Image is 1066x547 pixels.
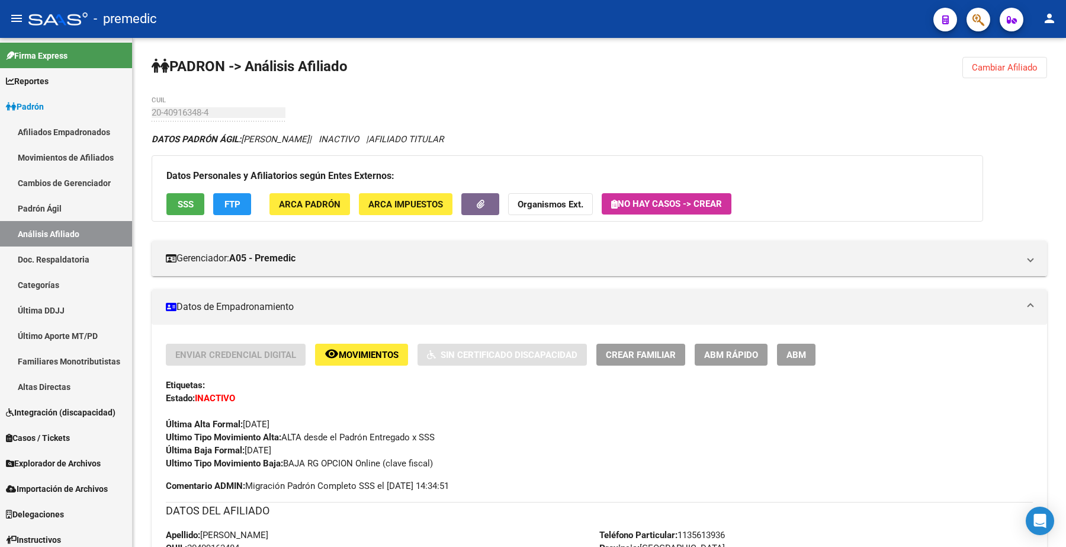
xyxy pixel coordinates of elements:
[441,350,577,360] span: Sin Certificado Discapacidad
[166,419,243,430] strong: Última Alta Formal:
[178,199,194,210] span: SSS
[962,57,1047,78] button: Cambiar Afiliado
[166,479,449,492] span: Migración Padrón Completo SSS el [DATE] 14:34:51
[166,380,205,391] strong: Etiquetas:
[786,350,806,360] span: ABM
[94,6,157,32] span: - premedic
[175,350,296,360] span: Enviar Credencial Digital
[599,530,678,540] strong: Teléfono Particular:
[166,300,1019,314] mat-panel-title: Datos de Empadronamiento
[6,49,68,62] span: Firma Express
[606,350,676,360] span: Crear Familiar
[224,199,240,210] span: FTP
[166,481,245,491] strong: Comentario ADMIN:
[166,393,195,404] strong: Estado:
[1026,507,1054,535] div: Open Intercom Messenger
[166,530,268,540] span: [PERSON_NAME]
[213,193,251,215] button: FTP
[611,199,722,209] span: No hay casos -> Crear
[152,58,348,75] strong: PADRON -> Análisis Afiliado
[152,134,309,145] span: [PERSON_NAME]
[1042,11,1057,25] mat-icon: person
[508,193,593,215] button: Organismos Ext.
[368,134,444,145] span: AFILIADO TITULAR
[152,134,241,145] strong: DATOS PADRÓN ÁGIL:
[6,457,101,470] span: Explorador de Archivos
[166,458,433,469] span: BAJA RG OPCION Online (clave fiscal)
[6,75,49,88] span: Reportes
[152,134,444,145] i: | INACTIVO |
[166,445,245,456] strong: Última Baja Formal:
[596,344,685,366] button: Crear Familiar
[166,445,271,456] span: [DATE]
[166,503,1033,519] h3: DATOS DEL AFILIADO
[166,168,968,184] h3: Datos Personales y Afiliatorios según Entes Externos:
[418,344,587,366] button: Sin Certificado Discapacidad
[704,350,758,360] span: ABM Rápido
[152,289,1047,325] mat-expansion-panel-header: Datos de Empadronamiento
[166,419,269,430] span: [DATE]
[269,193,350,215] button: ARCA Padrón
[695,344,768,366] button: ABM Rápido
[518,199,583,210] strong: Organismos Ext.
[339,350,399,360] span: Movimientos
[6,431,70,444] span: Casos / Tickets
[315,344,408,366] button: Movimientos
[9,11,24,25] mat-icon: menu
[166,432,281,443] strong: Ultimo Tipo Movimiento Alta:
[166,193,204,215] button: SSS
[6,100,44,113] span: Padrón
[602,193,731,215] button: No hay casos -> Crear
[195,393,235,404] strong: INACTIVO
[166,458,283,469] strong: Ultimo Tipo Movimiento Baja:
[152,241,1047,276] mat-expansion-panel-header: Gerenciador:A05 - Premedic
[359,193,452,215] button: ARCA Impuestos
[325,347,339,361] mat-icon: remove_red_eye
[972,62,1038,73] span: Cambiar Afiliado
[599,530,725,540] span: 1135613936
[6,533,61,546] span: Instructivos
[166,344,306,366] button: Enviar Credencial Digital
[166,252,1019,265] mat-panel-title: Gerenciador:
[279,199,341,210] span: ARCA Padrón
[6,482,108,495] span: Importación de Archivos
[6,508,64,521] span: Delegaciones
[166,530,200,540] strong: Apellido:
[368,199,443,210] span: ARCA Impuestos
[166,432,435,443] span: ALTA desde el Padrón Entregado x SSS
[777,344,815,366] button: ABM
[6,406,115,419] span: Integración (discapacidad)
[229,252,296,265] strong: A05 - Premedic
